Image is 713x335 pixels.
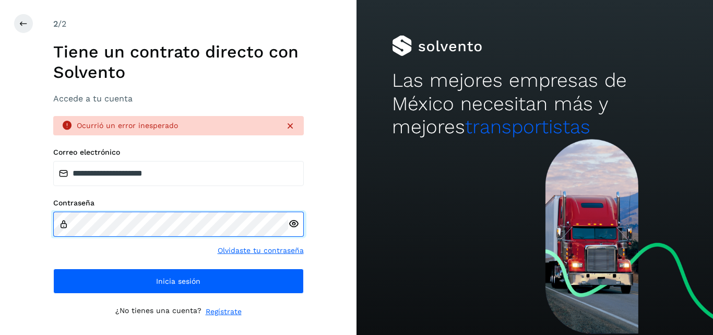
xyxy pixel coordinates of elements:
[156,278,200,285] span: Inicia sesión
[465,115,590,138] span: transportistas
[53,199,304,207] label: Contraseña
[206,306,242,317] a: Regístrate
[218,245,304,256] a: Olvidaste tu contraseña
[53,42,304,82] h1: Tiene un contrato directo con Solvento
[53,94,304,103] h3: Accede a tu cuenta
[53,269,304,294] button: Inicia sesión
[53,148,304,157] label: Correo electrónico
[392,69,677,138] h2: Las mejores empresas de México necesitan más y mejores
[77,120,277,131] div: Ocurrió un error inesperado
[115,306,201,317] p: ¿No tienes una cuenta?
